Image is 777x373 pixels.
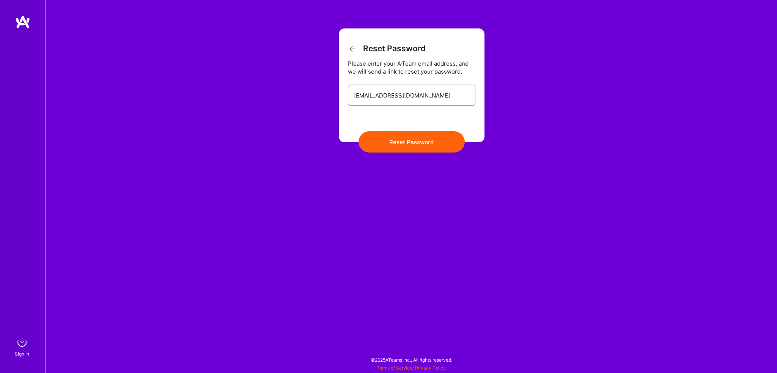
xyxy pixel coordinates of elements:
[348,60,475,76] div: Please enter your A·Team email address, and we will send a link to reset your password.
[354,86,469,105] input: Email...
[14,335,30,350] img: sign in
[415,365,446,371] a: Privacy Policy
[348,44,426,54] h3: Reset Password
[377,365,446,371] span: |
[16,335,30,358] a: sign inSign In
[15,350,29,358] div: Sign In
[359,131,465,153] button: Reset Password
[46,350,777,369] div: © 2025 ATeams Inc., All rights reserved.
[377,365,412,371] a: Terms of Service
[15,15,30,29] img: logo
[348,44,357,54] i: icon ArrowBack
